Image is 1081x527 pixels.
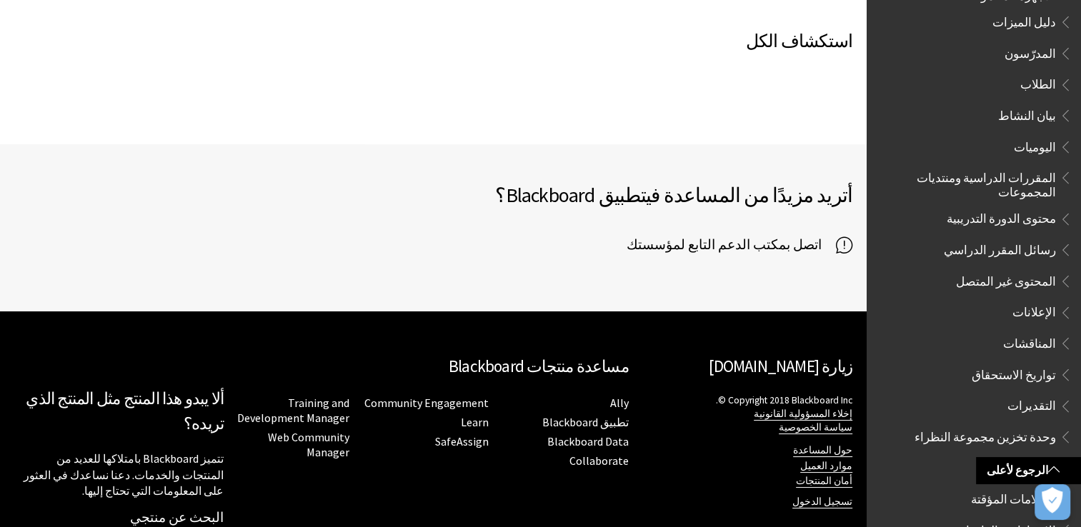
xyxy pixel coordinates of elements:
span: الإعلامات المؤقتة [971,488,1056,507]
span: ملف التعريف [991,456,1056,476]
a: زيارة [DOMAIN_NAME] [709,356,852,376]
h2: مساعدة منتجات Blackboard [224,354,629,379]
span: التقديرات [1007,394,1056,413]
span: وحدة تخزين مجموعة النظراء [915,425,1056,444]
a: Learn [461,415,489,430]
a: حول المساعدة [793,444,852,457]
a: تسجيل الدخول [792,496,852,508]
span: محتوى الدورة التدريبية [947,207,1056,226]
span: اليوميات [1014,135,1056,154]
span: المناقشات [1003,331,1056,351]
span: اتصل بمكتب الدعم التابع لمؤسستك [627,234,836,256]
h2: أتريد مزيدًا من المساعدة في ؟ [434,180,853,210]
a: اتصل بمكتب الدعم التابع لمؤسستك [627,234,852,256]
span: المقررات الدراسية ومنتديات المجموعات [884,166,1056,199]
a: Collaborate [569,453,629,468]
a: موارد العميل [800,460,852,473]
span: الإعلانات [1012,301,1056,320]
a: Training and Development Manager [237,396,349,426]
a: الرجوع لأعلى [976,457,1081,483]
span: المدرّسون [1005,41,1056,61]
a: Ally [610,396,629,411]
a: Blackboard Data [547,434,629,449]
span: رسائل المقرر الدراسي [944,238,1056,257]
span: المحتوى غير المتصل [956,269,1056,288]
a: إخلاء المسؤولية القانونية [754,408,852,421]
span: دليل الميزات [992,10,1056,29]
p: تتميز Blackboard بامتلاكها للعديد من المنتجات والخدمات. دعنا نساعدك في العثور على المعلومات التي ... [14,451,224,498]
a: تطبيق Blackboard [542,415,629,430]
h3: استكشاف الكل [226,28,852,55]
a: سياسة الخصوصية [779,421,852,434]
a: Community Engagement [364,396,489,411]
h2: ألا يبدو هذا المنتج مثل المنتج الذي تريده؟ [14,386,224,436]
button: فتح التفضيلات [1035,484,1070,520]
a: البحث عن منتجي [130,509,224,526]
a: Web Community Manager [268,430,349,460]
p: ‎© Copyright 2018 Blackboard Inc. [643,393,852,434]
span: تطبيق Blackboard [506,182,646,208]
span: بيان النشاط [998,104,1056,123]
span: تواريخ الاستحقاق [972,363,1056,382]
span: الطلاب [1020,73,1056,92]
a: SafeAssign [435,434,489,449]
a: أمان المنتجات [796,475,852,488]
